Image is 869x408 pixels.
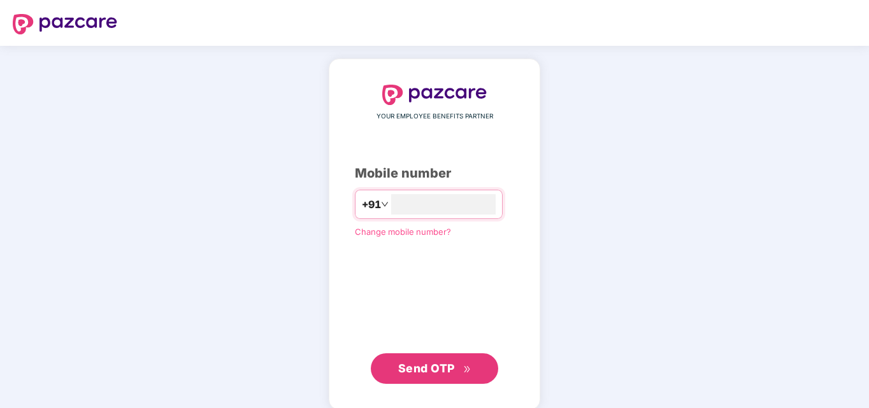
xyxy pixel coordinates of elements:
[463,365,471,374] span: double-right
[355,164,514,183] div: Mobile number
[355,227,451,237] a: Change mobile number?
[371,353,498,384] button: Send OTPdouble-right
[398,362,455,375] span: Send OTP
[381,200,389,208] span: down
[13,14,117,34] img: logo
[362,197,381,213] span: +91
[377,111,493,122] span: YOUR EMPLOYEE BENEFITS PARTNER
[382,85,487,105] img: logo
